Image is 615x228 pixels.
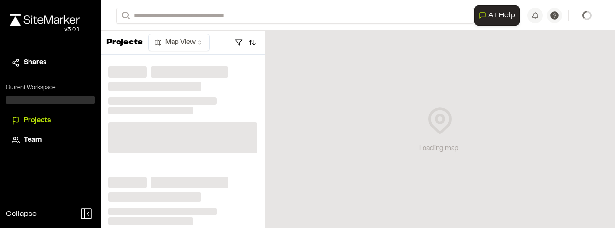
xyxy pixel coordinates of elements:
[419,143,461,154] div: Loading map...
[12,115,89,126] a: Projects
[10,26,80,34] div: Oh geez...please don't...
[6,208,37,220] span: Collapse
[6,84,95,92] p: Current Workspace
[24,135,42,145] span: Team
[10,14,80,26] img: rebrand.png
[474,5,524,26] div: Open AI Assistant
[106,36,143,49] p: Projects
[116,8,133,24] button: Search
[24,115,51,126] span: Projects
[12,135,89,145] a: Team
[12,57,89,68] a: Shares
[24,57,46,68] span: Shares
[488,10,515,21] span: AI Help
[474,5,520,26] button: Open AI Assistant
